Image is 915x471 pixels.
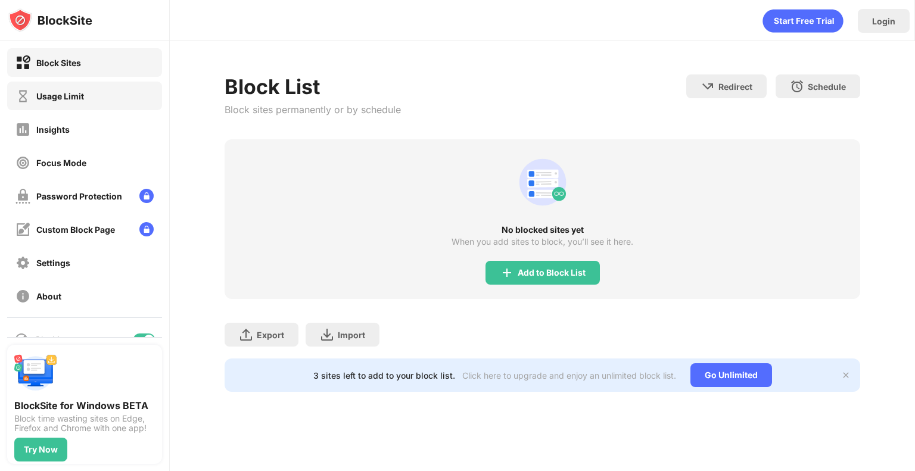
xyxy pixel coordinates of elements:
div: About [36,291,61,301]
div: Add to Block List [518,268,586,277]
div: Try Now [24,445,58,454]
div: BlockSite for Windows BETA [14,400,155,411]
img: customize-block-page-off.svg [15,222,30,237]
div: Click here to upgrade and enjoy an unlimited block list. [462,370,676,380]
div: Export [257,330,284,340]
div: When you add sites to block, you’ll see it here. [452,237,633,247]
div: Import [338,330,365,340]
img: password-protection-off.svg [15,189,30,204]
div: Block Sites [36,58,81,68]
div: Custom Block Page [36,224,115,235]
div: Redirect [718,82,752,92]
div: Usage Limit [36,91,84,101]
div: Blocking [36,335,69,345]
img: insights-off.svg [15,122,30,137]
div: Block time wasting sites on Edge, Firefox and Chrome with one app! [14,414,155,433]
div: Login [872,16,895,26]
img: about-off.svg [15,289,30,304]
img: focus-off.svg [15,155,30,170]
div: Block sites permanently or by schedule [225,104,401,116]
div: Schedule [808,82,846,92]
img: block-on.svg [15,55,30,70]
div: Password Protection [36,191,122,201]
div: 3 sites left to add to your block list. [313,370,455,380]
img: logo-blocksite.svg [8,8,92,32]
img: x-button.svg [841,370,851,380]
div: Insights [36,124,70,135]
img: lock-menu.svg [139,222,154,236]
img: lock-menu.svg [139,189,154,203]
div: Block List [225,74,401,99]
div: Focus Mode [36,158,86,168]
div: animation [514,154,571,211]
div: Go Unlimited [690,363,772,387]
img: blocking-icon.svg [14,332,29,347]
img: push-desktop.svg [14,352,57,395]
div: No blocked sites yet [225,225,860,235]
img: time-usage-off.svg [15,89,30,104]
img: settings-off.svg [15,255,30,270]
div: animation [762,9,844,33]
div: Settings [36,258,70,268]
